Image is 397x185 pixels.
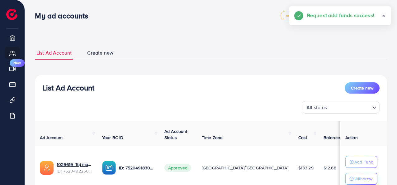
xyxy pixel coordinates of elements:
[351,85,373,91] span: Create new
[281,11,329,20] a: metap_pakistan_001
[87,49,113,56] span: Create new
[324,165,336,171] span: $12.68
[324,134,340,141] span: Balance
[57,168,92,174] span: ID: 7520492260274864135
[10,59,25,67] span: New
[40,134,63,141] span: Ad Account
[6,9,17,20] img: logo
[345,156,377,168] button: Add Fund
[202,134,223,141] span: Time Zone
[307,11,374,19] h5: Request add funds success!
[35,11,93,20] h3: My ad accounts
[102,161,116,175] img: ic-ba-acc.ded83a64.svg
[5,62,20,75] a: New
[345,173,377,185] button: Withdraw
[57,161,92,168] a: 1029619_Taj mart1_1751001171342
[42,83,94,92] h3: List Ad Account
[329,102,370,112] input: Search for option
[354,158,373,166] p: Add Fund
[302,101,380,114] div: Search for option
[354,175,372,183] p: Withdraw
[305,103,328,112] span: All status
[57,161,92,174] div: <span class='underline'>1029619_Taj mart1_1751001171342</span></br>7520492260274864135
[345,82,380,94] button: Create new
[298,165,314,171] span: $133.29
[202,165,288,171] span: [GEOGRAPHIC_DATA]/[GEOGRAPHIC_DATA]
[286,14,324,18] span: metap_pakistan_001
[36,49,72,56] span: List Ad Account
[371,157,392,180] iframe: Chat
[102,134,124,141] span: Your BC ID
[298,134,307,141] span: Cost
[345,134,358,141] span: Action
[119,164,154,172] p: ID: 7520491830920724488
[40,161,54,175] img: ic-ads-acc.e4c84228.svg
[164,164,191,172] span: Approved
[164,128,187,141] span: Ad Account Status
